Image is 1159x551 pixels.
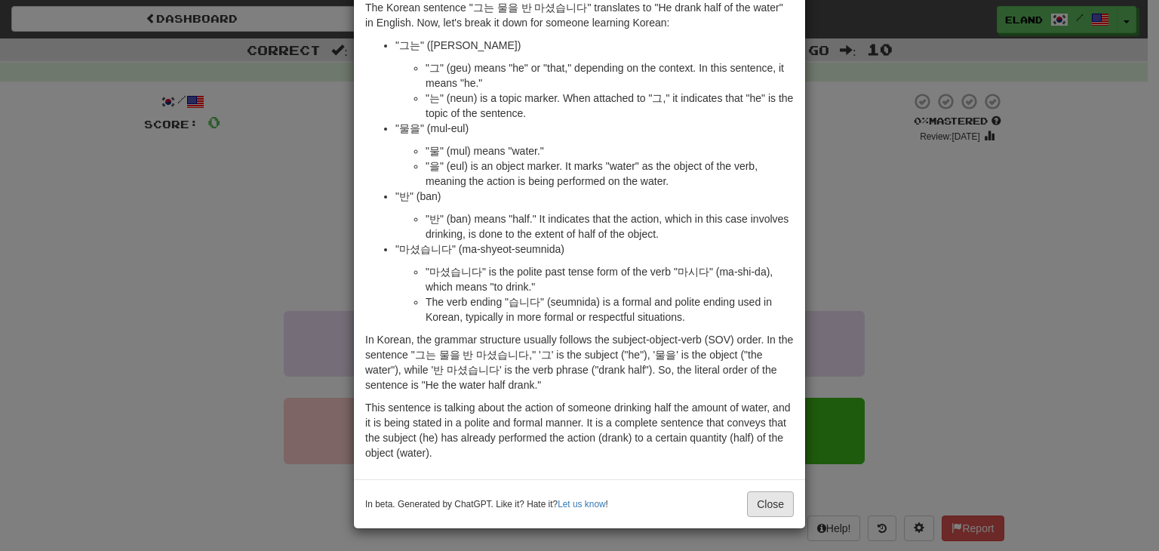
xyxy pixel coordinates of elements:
[365,498,608,511] small: In beta. Generated by ChatGPT. Like it? Hate it? !
[426,264,794,294] li: "마셨습니다" is the polite past tense form of the verb "마시다" (ma-shi-da), which means "to drink."
[426,60,794,91] li: "그" (geu) means "he" or "that," depending on the context. In this sentence, it means "he."
[395,121,794,136] p: "물을" (mul-eul)
[426,294,794,325] li: The verb ending "습니다" (seumnida) is a formal and polite ending used in Korean, typically in more ...
[426,143,794,159] li: "물" (mul) means "water."
[426,211,794,242] li: "반" (ban) means "half." It indicates that the action, which in this case involves drinking, is do...
[365,400,794,460] p: This sentence is talking about the action of someone drinking half the amount of water, and it is...
[365,332,794,392] p: In Korean, the grammar structure usually follows the subject-object-verb (SOV) order. In the sent...
[395,242,794,257] p: "마셨습니다" (ma-shyeot-seumnida)
[747,491,794,517] button: Close
[558,499,605,509] a: Let us know
[395,189,794,204] p: "반" (ban)
[426,91,794,121] li: "는" (neun) is a topic marker. When attached to "그," it indicates that "he" is the topic of the se...
[426,159,794,189] li: "을" (eul) is an object marker. It marks "water" as the object of the verb, meaning the action is ...
[395,38,794,53] p: "그는" ([PERSON_NAME])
